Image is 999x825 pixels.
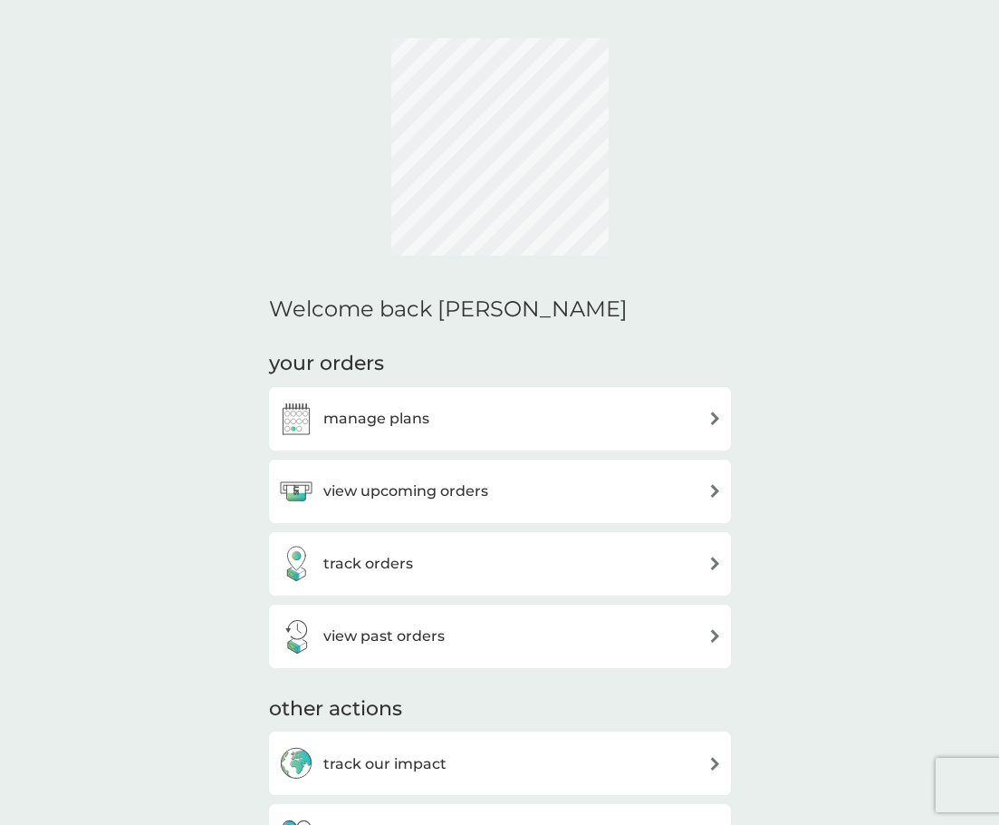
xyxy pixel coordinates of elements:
h3: other actions [269,695,402,723]
img: arrow right [708,629,722,643]
h3: track orders [323,552,413,576]
img: arrow right [708,757,722,771]
h3: track our impact [323,752,447,776]
img: arrow right [708,412,722,425]
h2: Welcome back [PERSON_NAME] [269,296,628,323]
h3: view past orders [323,625,445,648]
img: arrow right [708,557,722,570]
h3: view upcoming orders [323,480,488,503]
img: arrow right [708,484,722,498]
h3: manage plans [323,407,429,431]
h3: your orders [269,350,384,378]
